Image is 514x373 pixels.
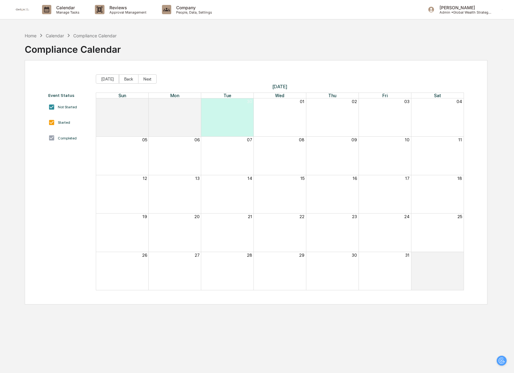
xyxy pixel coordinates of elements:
button: 28 [142,99,147,104]
p: Approval Management [104,10,150,15]
button: Back [119,74,138,84]
button: 03 [404,99,410,104]
span: Sun [118,93,126,98]
button: 06 [194,137,200,142]
button: 01 [457,253,462,258]
span: Tue [223,93,231,98]
div: Home [25,33,36,38]
span: Fri [382,93,388,98]
button: 30 [352,253,357,258]
button: 12 [143,176,147,181]
span: Sat [434,93,441,98]
p: Reviews [104,5,150,10]
div: Not Started [58,105,77,109]
div: Compliance Calendar [73,33,117,38]
div: Event Status [48,93,90,98]
button: 01 [300,99,304,104]
button: 18 [457,176,462,181]
div: Completed [58,136,77,140]
button: 28 [247,253,252,258]
span: Mon [170,93,179,98]
img: logo [15,8,30,11]
button: 19 [142,214,147,219]
button: 09 [351,137,357,142]
p: People, Data, Settings [171,10,215,15]
div: Started [58,120,70,125]
button: 26 [142,253,147,258]
button: [DATE] [96,74,119,84]
button: 07 [247,137,252,142]
span: [DATE] [96,84,464,89]
button: 04 [457,99,462,104]
button: 05 [142,137,147,142]
button: 22 [299,214,304,219]
p: Admin • Global Wealth Strategies Associates [435,10,492,15]
button: 02 [352,99,357,104]
p: Manage Tasks [51,10,83,15]
p: Company [171,5,215,10]
button: 20 [194,214,200,219]
button: 13 [195,176,200,181]
button: 30 [247,99,252,104]
p: Calendar [51,5,83,10]
button: 15 [300,176,304,181]
button: 27 [195,253,200,258]
button: 29 [299,253,304,258]
button: 25 [457,214,462,219]
button: 31 [405,253,410,258]
div: Calendar [46,33,64,38]
div: Month View [96,93,464,290]
span: Thu [328,93,336,98]
button: 10 [405,137,410,142]
span: Wed [275,93,284,98]
button: 23 [352,214,357,219]
div: Compliance Calendar [25,39,121,55]
button: Next [138,74,157,84]
button: 17 [405,176,410,181]
button: 08 [299,137,304,142]
button: 24 [404,214,410,219]
button: 21 [248,214,252,219]
button: 29 [194,99,200,104]
button: 14 [248,176,252,181]
button: 16 [353,176,357,181]
p: [PERSON_NAME] [435,5,492,10]
button: 11 [458,137,462,142]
